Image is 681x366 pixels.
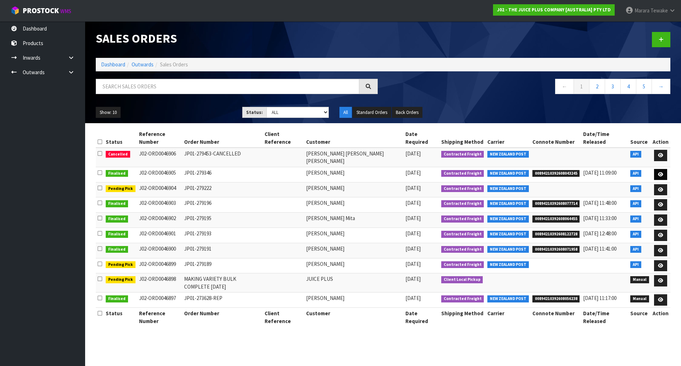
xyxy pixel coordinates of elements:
[487,246,529,253] span: NEW ZEALAND POST
[304,167,404,182] td: [PERSON_NAME]
[263,129,304,148] th: Client Reference
[651,129,670,148] th: Action
[441,246,484,253] span: Contracted Freight
[104,308,137,327] th: Status
[487,295,529,302] span: NEW ZEALAND POST
[263,308,304,327] th: Client Reference
[630,215,641,223] span: API
[487,200,529,207] span: NEW ZEALAND POST
[106,231,128,238] span: Finalised
[532,231,580,238] span: 00894210392608122728
[583,200,616,206] span: [DATE] 11:48:00
[497,7,611,13] strong: J02 - THE JUICE PLUS COMPANY [AUSTRALIA] PTY LTD
[182,243,263,258] td: JP01-279191
[441,295,484,302] span: Contracted Freight
[60,8,71,15] small: WMS
[11,6,20,15] img: cube-alt.png
[304,228,404,243] td: [PERSON_NAME]
[532,246,580,253] span: 00894210392608071958
[487,261,529,268] span: NEW ZEALAND POST
[630,200,641,207] span: API
[160,61,188,68] span: Sales Orders
[532,295,580,302] span: 00894210392608056238
[353,107,391,118] button: Standard Orders
[182,273,263,293] td: MAKING VARIETY BULK COMPLETE [DATE]
[439,308,486,327] th: Shipping Method
[441,231,484,238] span: Contracted Freight
[106,215,128,223] span: Finalised
[137,129,182,148] th: Reference Number
[182,258,263,273] td: JP01-279189
[531,308,582,327] th: Connote Number
[651,308,670,327] th: Action
[439,129,486,148] th: Shipping Method
[630,185,641,192] span: API
[304,308,404,327] th: Customer
[392,107,422,118] button: Back Orders
[636,79,652,94] a: 5
[630,231,641,238] span: API
[137,197,182,213] td: J02-ORD0046903
[589,79,605,94] a: 2
[629,129,651,148] th: Source
[635,7,649,14] span: Marara
[137,293,182,308] td: J02-ORD0046897
[630,276,649,283] span: Manual
[106,246,128,253] span: Finalised
[652,79,670,94] a: →
[441,276,483,283] span: Client Local Pickup
[106,170,128,177] span: Finalised
[531,129,582,148] th: Connote Number
[441,185,484,192] span: Contracted Freight
[581,308,629,327] th: Date/Time Released
[182,197,263,213] td: JP01-279196
[493,4,615,16] a: J02 - THE JUICE PLUS COMPANY [AUSTRALIA] PTY LTD
[137,273,182,293] td: J02-ORD0046898
[583,230,616,237] span: [DATE] 12:48:00
[555,79,574,94] a: ←
[388,79,670,96] nav: Page navigation
[182,308,263,327] th: Order Number
[106,295,128,302] span: Finalised
[532,200,580,207] span: 00894210392608077714
[441,170,484,177] span: Contracted Freight
[583,295,616,301] span: [DATE] 11:17:00
[486,308,531,327] th: Carrier
[304,197,404,213] td: [PERSON_NAME]
[106,261,135,268] span: Pending Pick
[182,228,263,243] td: JP01-279193
[96,79,359,94] input: Search sales orders
[532,215,580,223] span: 00894210392608064455
[137,228,182,243] td: J02-ORD0046901
[304,148,404,167] td: [PERSON_NAME] [PERSON_NAME] [PERSON_NAME]
[405,215,421,222] span: [DATE]
[605,79,621,94] a: 3
[96,107,121,118] button: Show: 10
[137,213,182,228] td: J02-ORD0046902
[182,182,263,197] td: JP01-279222
[630,295,649,302] span: Manual
[106,200,128,207] span: Finalised
[304,129,404,148] th: Customer
[441,151,484,158] span: Contracted Freight
[104,129,137,148] th: Status
[630,246,641,253] span: API
[486,129,531,148] th: Carrier
[304,243,404,258] td: [PERSON_NAME]
[137,258,182,273] td: J02-ORD0046899
[487,185,529,192] span: NEW ZEALAND POST
[405,185,421,191] span: [DATE]
[583,245,616,252] span: [DATE] 11:41:00
[487,151,529,158] span: NEW ZEALAND POST
[581,129,629,148] th: Date/Time Released
[441,200,484,207] span: Contracted Freight
[132,61,154,68] a: Outwards
[630,151,641,158] span: API
[405,261,421,267] span: [DATE]
[304,258,404,273] td: [PERSON_NAME]
[304,293,404,308] td: [PERSON_NAME]
[405,295,421,301] span: [DATE]
[405,200,421,206] span: [DATE]
[487,215,529,223] span: NEW ZEALAND POST
[583,169,616,176] span: [DATE] 11:09:00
